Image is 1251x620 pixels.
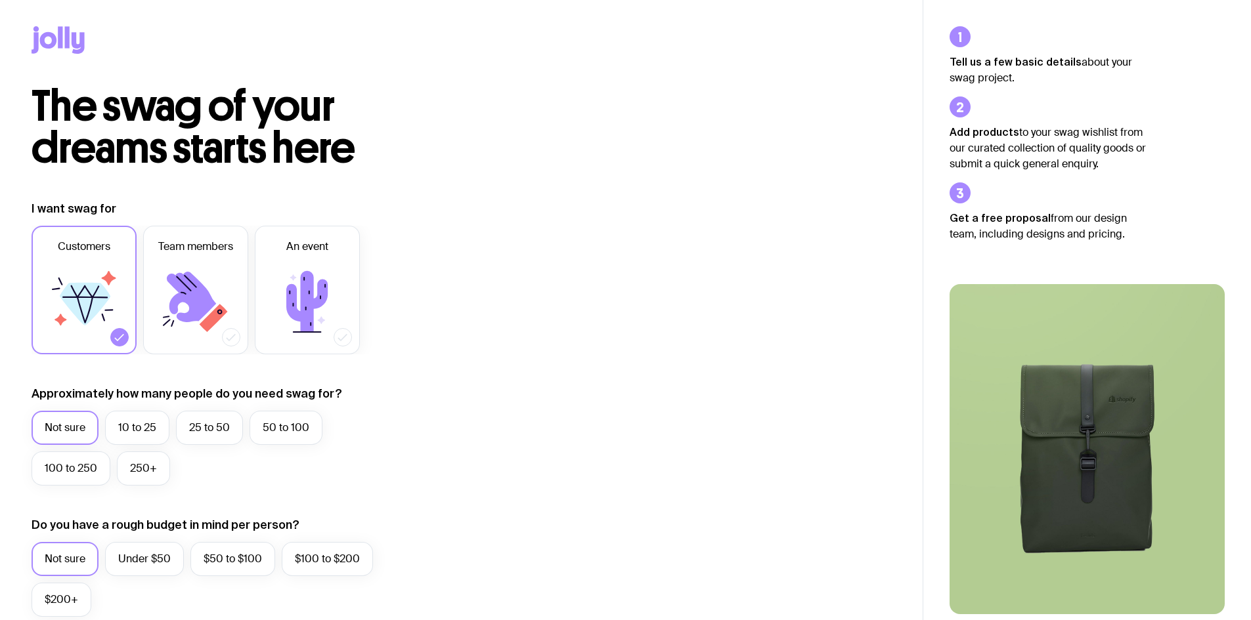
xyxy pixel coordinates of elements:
label: Approximately how many people do you need swag for? [32,386,342,402]
label: Under $50 [105,542,184,576]
label: Not sure [32,542,99,576]
label: $100 to $200 [282,542,373,576]
label: Not sure [32,411,99,445]
label: 50 to 100 [250,411,322,445]
label: $200+ [32,583,91,617]
label: 100 to 250 [32,451,110,486]
span: The swag of your dreams starts here [32,80,355,174]
p: from our design team, including designs and pricing. [950,210,1147,242]
span: An event [286,239,328,255]
label: 10 to 25 [105,411,169,445]
label: Do you have a rough budget in mind per person? [32,517,299,533]
label: I want swag for [32,201,116,217]
label: 250+ [117,451,170,486]
span: Team members [158,239,233,255]
strong: Add products [950,126,1019,138]
p: about your swag project. [950,54,1147,86]
p: to your swag wishlist from our curated collection of quality goods or submit a quick general enqu... [950,124,1147,172]
label: 25 to 50 [176,411,243,445]
strong: Tell us a few basic details [950,56,1082,68]
label: $50 to $100 [190,542,275,576]
span: Customers [58,239,110,255]
strong: Get a free proposal [950,212,1051,224]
